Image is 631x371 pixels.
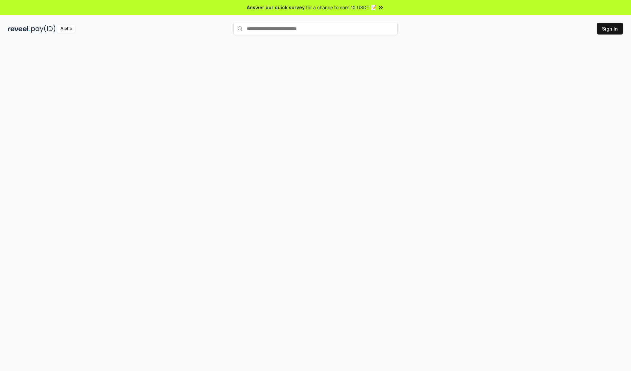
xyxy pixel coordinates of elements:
span: Answer our quick survey [247,4,305,11]
img: reveel_dark [8,25,30,33]
img: pay_id [31,25,56,33]
span: for a chance to earn 10 USDT 📝 [306,4,376,11]
div: Alpha [57,25,75,33]
button: Sign In [597,23,623,35]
